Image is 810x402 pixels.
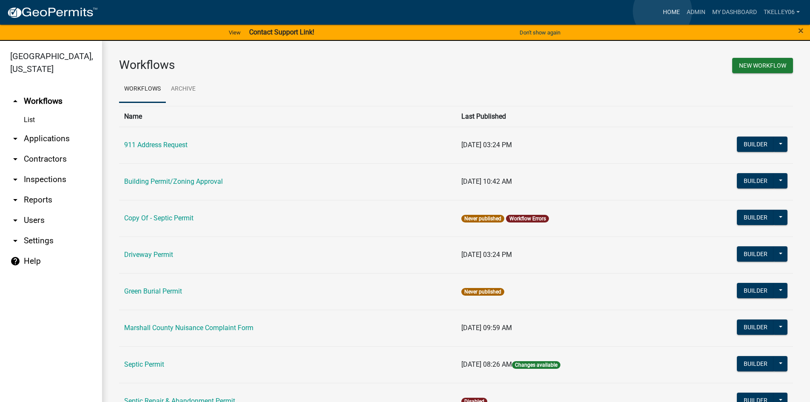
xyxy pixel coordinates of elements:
span: Changes available [512,361,560,369]
i: help [10,256,20,266]
button: Close [798,26,804,36]
a: Admin [683,4,709,20]
button: Builder [737,137,774,152]
a: Septic Permit [124,360,164,368]
i: arrow_drop_down [10,236,20,246]
a: Tkelley06 [760,4,803,20]
th: Name [119,106,456,127]
a: View [225,26,244,40]
i: arrow_drop_down [10,154,20,164]
button: Builder [737,356,774,371]
span: [DATE] 03:24 PM [461,141,512,149]
a: 911 Address Request [124,141,188,149]
a: Green Burial Permit [124,287,182,295]
a: Building Permit/Zoning Approval [124,177,223,185]
button: Builder [737,246,774,262]
button: New Workflow [732,58,793,73]
th: Last Published [456,106,672,127]
span: × [798,25,804,37]
button: Builder [737,319,774,335]
a: Workflow Errors [509,216,546,222]
span: [DATE] 08:26 AM [461,360,512,368]
span: Never published [461,288,504,296]
i: arrow_drop_down [10,174,20,185]
a: Copy Of - Septic Permit [124,214,193,222]
a: Workflows [119,76,166,103]
button: Don't show again [516,26,564,40]
i: arrow_drop_down [10,195,20,205]
a: Archive [166,76,201,103]
a: My Dashboard [709,4,760,20]
a: Driveway Permit [124,251,173,259]
h3: Workflows [119,58,450,72]
i: arrow_drop_down [10,215,20,225]
span: [DATE] 09:59 AM [461,324,512,332]
i: arrow_drop_up [10,96,20,106]
button: Builder [737,210,774,225]
span: [DATE] 03:24 PM [461,251,512,259]
span: Never published [461,215,504,222]
strong: Contact Support Link! [249,28,314,36]
i: arrow_drop_down [10,134,20,144]
span: [DATE] 10:42 AM [461,177,512,185]
button: Builder [737,173,774,188]
a: Home [659,4,683,20]
a: Marshall County Nuisance Complaint Form [124,324,253,332]
button: Builder [737,283,774,298]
